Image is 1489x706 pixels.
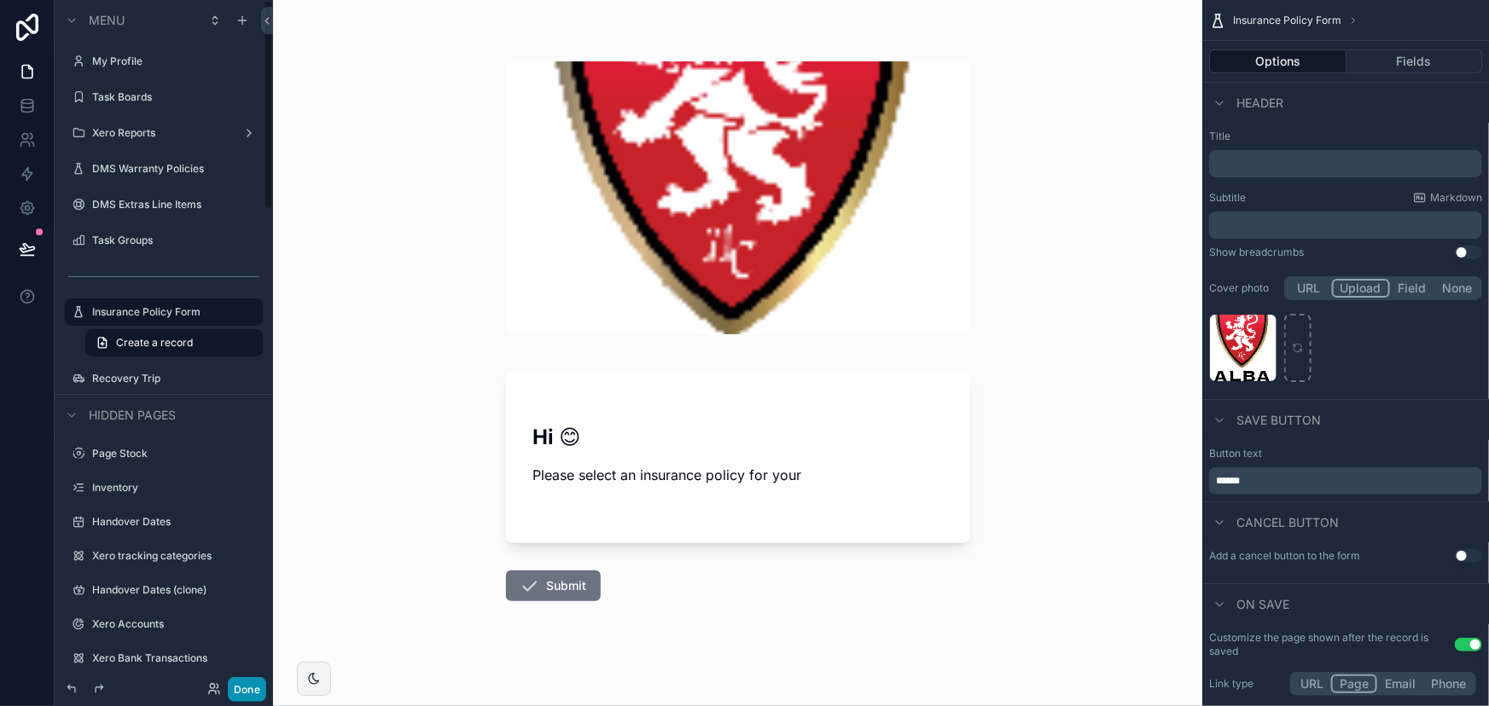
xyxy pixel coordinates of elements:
[228,677,266,702] button: Done
[1423,674,1474,693] button: Phone
[1209,631,1455,658] label: Customize the page shown after the record is saved
[1377,674,1423,693] button: Email
[1434,279,1480,298] button: None
[92,90,259,104] label: Task Boards
[1209,447,1262,460] label: Button text
[116,336,193,350] span: Create a record
[1413,191,1482,205] a: Markdown
[1346,49,1483,73] button: Fields
[92,55,259,68] label: My Profile
[89,12,125,29] span: Menu
[1287,279,1332,298] button: URL
[1236,596,1289,613] span: On save
[1209,191,1246,205] label: Subtitle
[1293,674,1331,693] button: URL
[1390,279,1435,298] button: Field
[1236,95,1283,112] span: Header
[1209,467,1482,495] div: scrollable content
[85,329,263,356] a: Create a record
[92,162,259,176] label: DMS Warranty Policies
[1209,150,1482,177] div: scrollable content
[92,305,253,319] label: Insurance Policy Form
[92,549,259,563] label: Xero tracking categories
[92,234,259,247] label: Task Groups
[1332,279,1390,298] button: Upload
[1209,677,1277,691] label: Link type
[92,617,259,631] label: Xero Accounts
[92,198,259,211] label: DMS Extras Line Items
[92,126,236,140] label: Xero Reports
[533,423,943,451] h2: Hi 😊
[1236,412,1321,429] span: Save button
[92,372,259,385] label: Recovery Trip
[506,570,601,601] button: Submit
[533,465,943,485] p: Please select an insurance policy for your
[1209,246,1304,259] div: Show breadcrumbs
[1331,674,1377,693] button: Page
[1236,514,1339,531] span: Cancel button
[1209,49,1346,73] button: Options
[92,583,259,597] label: Handover Dates (clone)
[1233,14,1341,27] span: Insurance Policy Form
[1209,211,1482,239] div: scrollable content
[1209,549,1360,563] label: Add a cancel button to the form
[92,515,259,529] label: Handover Dates
[89,407,176,424] span: Hidden pages
[1209,281,1277,295] label: Cover photo
[92,651,259,665] label: Xero Bank Transactions
[1430,191,1482,205] span: Markdown
[1209,130,1482,143] label: Title
[92,447,259,460] label: Page Stock
[92,481,259,495] label: Inventory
